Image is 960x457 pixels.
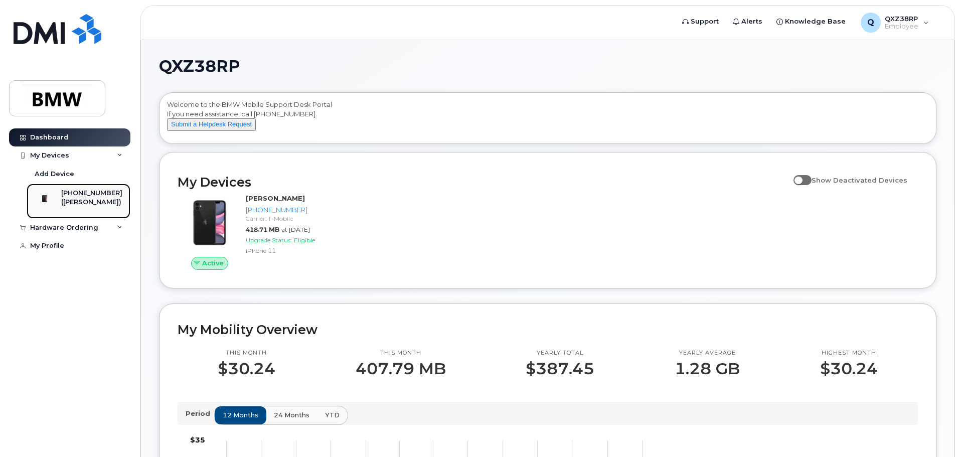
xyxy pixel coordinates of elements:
h2: My Devices [178,175,788,190]
p: $387.45 [526,360,594,378]
p: Yearly total [526,349,594,357]
p: This month [356,349,446,357]
h2: My Mobility Overview [178,322,918,337]
span: 418.71 MB [246,226,279,233]
button: Submit a Helpdesk Request [167,118,256,131]
p: Period [186,409,214,418]
span: at [DATE] [281,226,310,233]
strong: [PERSON_NAME] [246,194,305,202]
a: Submit a Helpdesk Request [167,120,256,128]
span: 24 months [274,410,309,420]
input: Show Deactivated Devices [793,171,802,179]
span: Active [202,258,224,268]
iframe: Messenger Launcher [916,413,952,449]
p: Highest month [820,349,878,357]
p: 407.79 MB [356,360,446,378]
p: $30.24 [820,360,878,378]
tspan: $35 [190,435,205,444]
p: 1.28 GB [675,360,740,378]
span: Upgrade Status: [246,236,292,244]
p: Yearly average [675,349,740,357]
p: $30.24 [218,360,275,378]
div: [PHONE_NUMBER] [246,205,350,215]
span: YTD [325,410,340,420]
img: iPhone_11.jpg [186,199,234,247]
p: This month [218,349,275,357]
div: iPhone 11 [246,246,350,255]
a: Active[PERSON_NAME][PHONE_NUMBER]Carrier: T-Mobile418.71 MBat [DATE]Upgrade Status:EligibleiPhone 11 [178,194,354,270]
div: Welcome to the BMW Mobile Support Desk Portal If you need assistance, call [PHONE_NUMBER]. [167,100,928,140]
span: Show Deactivated Devices [812,176,907,184]
span: QXZ38RP [159,59,240,74]
span: Eligible [294,236,315,244]
div: Carrier: T-Mobile [246,214,350,223]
